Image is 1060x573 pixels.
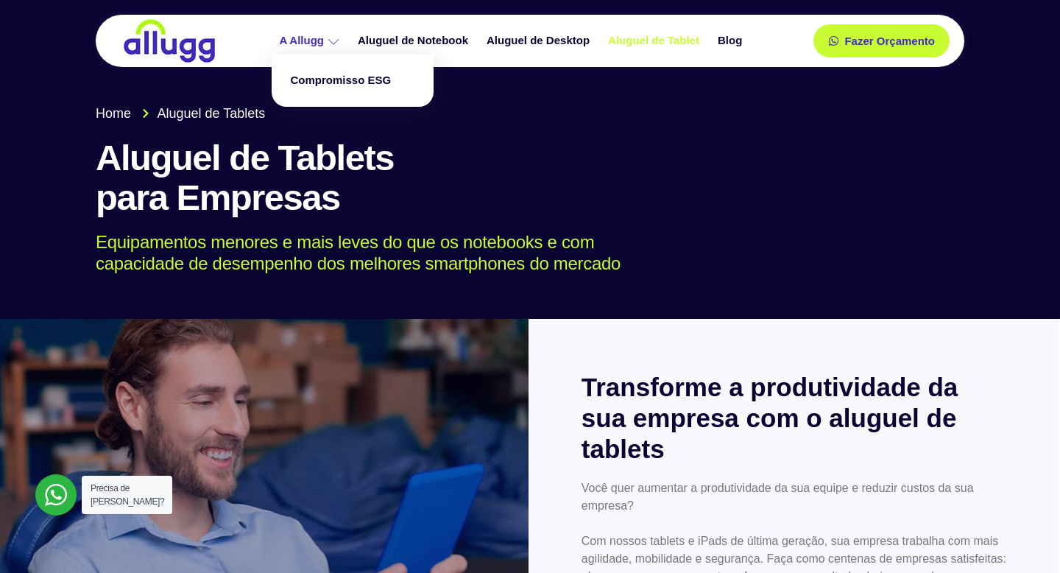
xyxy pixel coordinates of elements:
a: Blog [710,28,753,54]
img: locação de TI é Allugg [121,18,217,63]
div: Domínio [77,87,113,96]
a: Aluguel de Tablet [601,28,710,54]
span: Precisa de [PERSON_NAME]? [91,483,164,507]
div: [PERSON_NAME]: [DOMAIN_NAME] [38,38,211,50]
iframe: Chat Widget [986,502,1060,573]
a: Fazer Orçamento [813,24,950,57]
a: A Allugg [272,28,350,54]
h2: Transforme a produtividade da sua empresa com o aluguel de tablets [582,372,1006,465]
span: Aluguel de Tablets [154,104,266,124]
span: Home [96,104,131,124]
a: Aluguel de Notebook [350,28,479,54]
div: Palavras-chave [172,87,236,96]
img: tab_domain_overview_orange.svg [61,85,73,97]
img: tab_keywords_by_traffic_grey.svg [155,85,167,97]
p: Equipamentos menores e mais leves do que os notebooks e com capacidade de desempenho dos melhores... [96,232,943,275]
a: Compromisso ESG [279,61,426,100]
div: Widget de chat [986,502,1060,573]
h1: Aluguel de Tablets para Empresas [96,138,964,218]
a: Aluguel de Desktop [479,28,601,54]
span: Fazer Orçamento [844,35,935,46]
